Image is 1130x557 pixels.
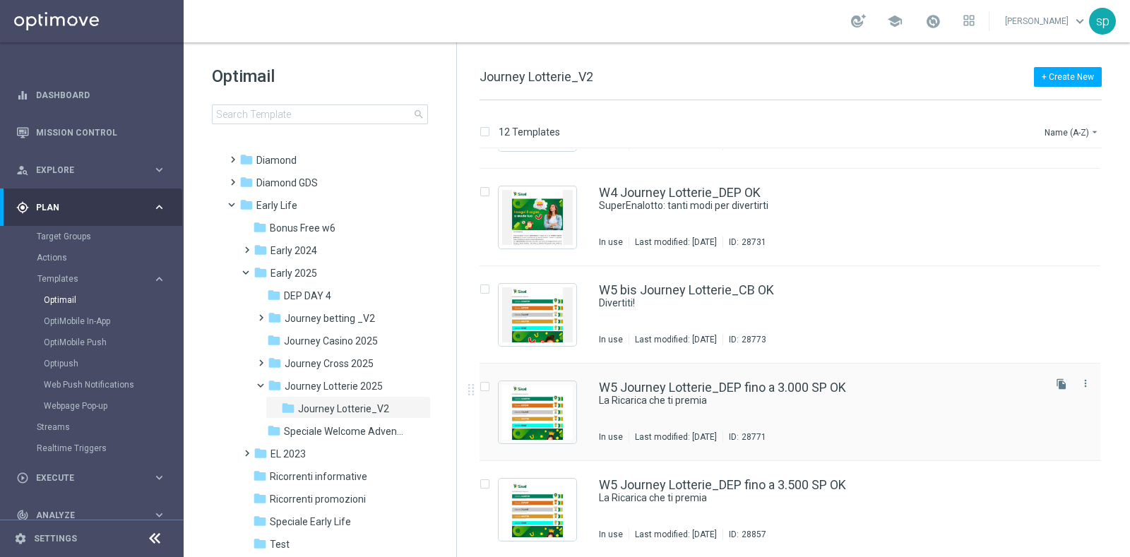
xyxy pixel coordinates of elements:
[1089,8,1116,35] div: sp
[36,76,166,114] a: Dashboard
[44,395,182,417] div: Webpage Pop-up
[16,164,29,176] i: person_search
[722,236,766,248] div: ID:
[153,272,166,286] i: keyboard_arrow_right
[36,166,153,174] span: Explore
[629,334,722,345] div: Last modified: [DATE]
[267,424,281,438] i: folder
[37,226,182,247] div: Target Groups
[722,529,766,540] div: ID:
[44,337,147,348] a: OptiMobile Push
[212,104,428,124] input: Search Template
[254,243,268,257] i: folder
[16,164,153,176] div: Explore
[44,294,147,306] a: Optimail
[599,529,623,540] div: In use
[256,199,297,212] span: Early Life
[44,332,182,353] div: OptiMobile Push
[599,381,846,394] a: W5 Journey Lotterie_DEP fino a 3.000 SP OK
[254,265,268,280] i: folder
[480,69,593,84] span: Journey Lotterie_V2
[1080,378,1091,389] i: more_vert
[37,231,147,242] a: Target Groups
[36,203,153,212] span: Plan
[599,491,1009,505] a: La Ricarica che ti premia
[599,236,623,248] div: In use
[629,529,722,540] div: Last modified: [DATE]
[44,311,182,332] div: OptiMobile In-App
[256,176,318,189] span: Diamond GDS
[599,199,1041,212] div: SuperEnalotto: tanti modi per divertirti
[16,164,167,176] div: person_search Explore keyboard_arrow_right
[16,201,153,214] div: Plan
[16,202,167,213] button: gps_fixed Plan keyboard_arrow_right
[153,163,166,176] i: keyboard_arrow_right
[599,491,1041,505] div: La Ricarica che ti premia
[268,311,282,325] i: folder
[599,394,1009,407] a: La Ricarica che ti premia
[629,236,722,248] div: Last modified: [DATE]
[16,76,166,114] div: Dashboard
[465,364,1127,461] div: Press SPACE to select this row.
[239,175,254,189] i: folder
[44,374,182,395] div: Web Push Notifications
[281,401,295,415] i: folder
[253,469,267,483] i: folder
[502,287,573,342] img: 28773.jpeg
[1034,67,1102,87] button: + Create New
[298,402,389,415] span: Journey Lotterie_V2
[499,126,560,138] p: 12 Templates
[285,312,375,325] span: Journey betting _V2
[37,268,182,417] div: Templates
[599,199,1009,212] a: SuperEnalotto: tanti modi per divertirti
[284,335,378,347] span: Journey Casino 2025
[465,169,1127,266] div: Press SPACE to select this row.
[153,471,166,484] i: keyboard_arrow_right
[268,378,282,393] i: folder
[14,532,27,545] i: settings
[16,510,167,521] button: track_changes Analyze keyboard_arrow_right
[37,275,153,283] div: Templates
[44,358,147,369] a: Optipush
[285,380,383,393] span: Journey Lotterie 2025
[742,334,766,345] div: 28773
[270,267,317,280] span: Early 2025
[270,244,317,257] span: Early 2024
[37,273,167,285] button: Templates keyboard_arrow_right
[44,353,182,374] div: Optipush
[887,13,903,29] span: school
[44,400,147,412] a: Webpage Pop-up
[599,394,1041,407] div: La Ricarica che ti premia
[239,152,254,167] i: folder
[1072,13,1088,29] span: keyboard_arrow_down
[16,472,153,484] div: Execute
[37,443,147,454] a: Realtime Triggers
[37,421,147,433] a: Streams
[253,220,267,234] i: folder
[16,472,29,484] i: play_circle_outline
[16,509,29,522] i: track_changes
[44,289,182,311] div: Optimail
[16,89,29,102] i: equalizer
[1078,375,1093,392] button: more_vert
[270,470,367,483] span: Ricorrenti informative
[284,425,406,438] span: Speciale Welcome Adventure
[599,297,1041,310] div: Divertiti!
[16,127,167,138] button: Mission Control
[599,431,623,443] div: In use
[37,438,182,459] div: Realtime Triggers
[36,511,153,520] span: Analyze
[16,472,167,484] button: play_circle_outline Execute keyboard_arrow_right
[212,65,428,88] h1: Optimail
[253,491,267,505] i: folder
[253,514,267,528] i: folder
[599,284,774,297] a: W5 bis Journey Lotterie_CB OK
[270,222,335,234] span: Bonus Free w6
[16,90,167,101] button: equalizer Dashboard
[502,482,573,537] img: 28857.jpeg
[270,493,366,505] span: Ricorrenti promozioni
[36,114,166,151] a: Mission Control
